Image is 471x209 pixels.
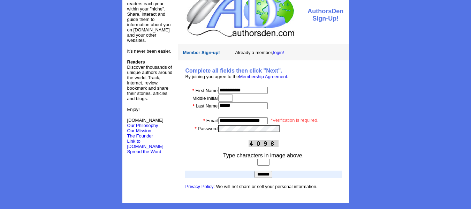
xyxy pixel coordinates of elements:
[239,74,287,79] a: Membership Agreement
[127,128,151,133] a: Our Mission
[235,50,284,55] font: Already a member,
[249,140,279,147] img: This Is CAPTCHA Image
[127,107,140,112] font: Enjoy!
[185,68,282,74] b: Complete all fields then click "Next".
[127,148,161,154] a: Spread the Word
[127,118,164,128] font: [DOMAIN_NAME]
[185,184,318,189] font: : We will not share or sell your personal information.
[192,96,218,101] font: Middle Initial
[127,123,158,128] a: Our Philosophy
[127,133,153,139] a: The Founder
[127,139,164,149] a: Link to [DOMAIN_NAME]
[273,50,284,55] a: login!
[223,152,304,158] font: Type characters in image above.
[185,74,289,79] font: By joining you agree to the .
[127,59,145,65] b: Readers
[307,8,343,22] font: AuthorsDen Sign-Up!
[127,59,173,101] font: Discover thousands of unique authors around the world. Track, interact, review, bookmark and shar...
[196,88,218,93] font: First Name
[198,126,218,131] font: Password
[127,48,172,54] font: It's never been easier.
[196,103,218,109] font: Last Name
[271,118,319,123] font: *Verification is required.
[127,149,161,154] font: Spread the Word
[206,118,218,123] font: Email
[185,184,214,189] a: Privacy Policy
[183,50,220,55] font: Member Sign-up!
